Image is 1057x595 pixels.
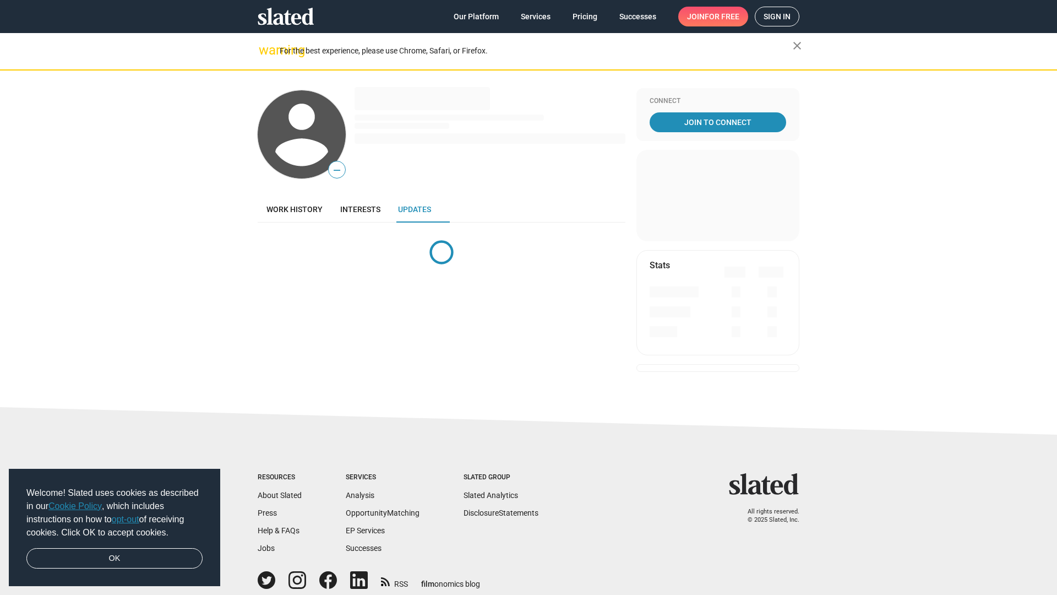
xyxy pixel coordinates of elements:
a: Help & FAQs [258,526,299,535]
a: Slated Analytics [464,491,518,500]
div: Services [346,473,419,482]
a: OpportunityMatching [346,509,419,517]
p: All rights reserved. © 2025 Slated, Inc. [736,508,799,524]
div: cookieconsent [9,469,220,587]
a: Sign in [755,7,799,26]
div: Slated Group [464,473,538,482]
div: Resources [258,473,302,482]
a: Interests [331,196,389,223]
span: Services [521,7,551,26]
mat-card-title: Stats [650,259,670,271]
a: Join To Connect [650,112,786,132]
a: Work history [258,196,331,223]
a: RSS [381,572,408,589]
mat-icon: close [791,39,804,52]
span: Join [687,7,739,26]
a: Our Platform [445,7,508,26]
a: opt-out [112,515,139,524]
div: For the best experience, please use Chrome, Safari, or Firefox. [280,44,793,58]
span: Work history [266,205,323,214]
span: — [329,163,345,177]
span: for free [705,7,739,26]
span: Welcome! Slated uses cookies as described in our , which includes instructions on how to of recei... [26,486,203,539]
a: Jobs [258,544,275,553]
span: Pricing [573,7,597,26]
span: Successes [619,7,656,26]
a: Analysis [346,491,374,500]
a: Successes [346,544,382,553]
a: Cookie Policy [48,501,102,511]
a: Joinfor free [678,7,748,26]
a: filmonomics blog [421,570,480,589]
a: Services [512,7,559,26]
span: Sign in [764,7,791,26]
span: Join To Connect [652,112,784,132]
a: Successes [611,7,665,26]
a: Updates [389,196,440,223]
div: Connect [650,97,786,106]
a: About Slated [258,491,302,500]
a: Press [258,509,277,517]
span: Interests [340,205,380,214]
a: EP Services [346,526,385,535]
span: film [421,580,434,588]
a: DisclosureStatements [464,509,538,517]
span: Updates [398,205,431,214]
a: Pricing [564,7,606,26]
span: Our Platform [454,7,499,26]
a: dismiss cookie message [26,548,203,569]
mat-icon: warning [259,44,272,57]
